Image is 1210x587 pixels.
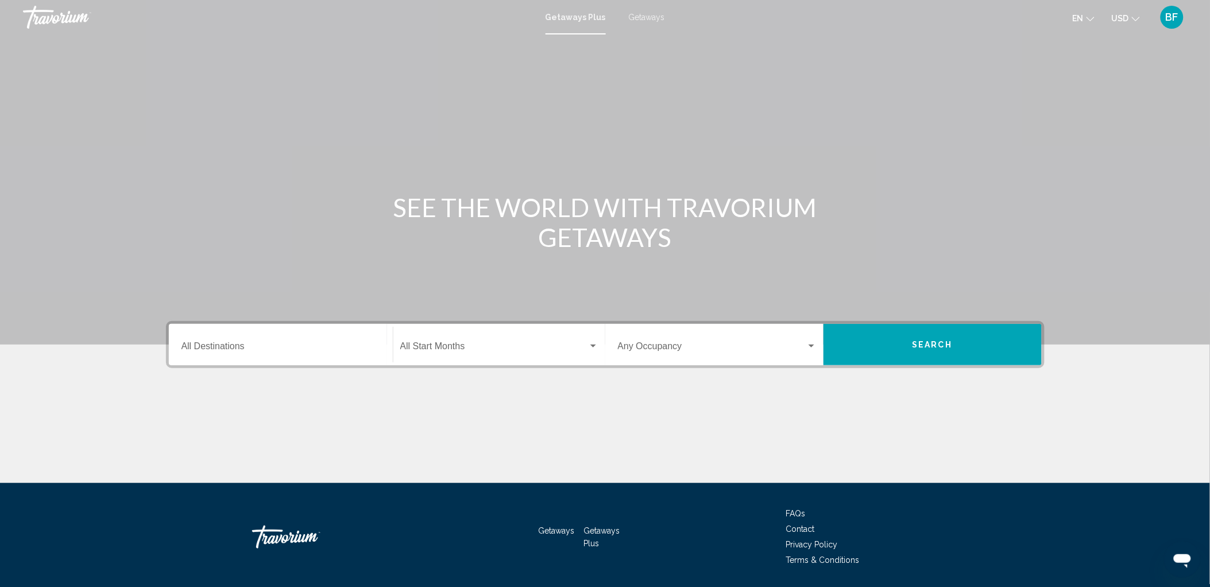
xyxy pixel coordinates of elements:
a: Terms & Conditions [786,555,860,565]
a: Travorium [252,520,367,554]
a: Contact [786,524,815,534]
button: Change language [1073,10,1095,26]
a: Getaways [629,13,665,22]
span: en [1073,14,1084,23]
button: Search [824,324,1042,365]
div: Search widget [169,324,1042,365]
h1: SEE THE WORLD WITH TRAVORIUM GETAWAYS [390,192,821,252]
iframe: Button to launch messaging window [1164,541,1201,578]
a: FAQs [786,509,806,518]
a: Privacy Policy [786,540,838,549]
a: Travorium [23,6,534,29]
button: User Menu [1157,5,1187,29]
span: Search [913,341,953,350]
a: Getaways Plus [583,526,620,548]
button: Change currency [1112,10,1140,26]
a: Getaways Plus [546,13,606,22]
span: BF [1166,11,1178,23]
span: USD [1112,14,1129,23]
a: Getaways [539,526,575,535]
